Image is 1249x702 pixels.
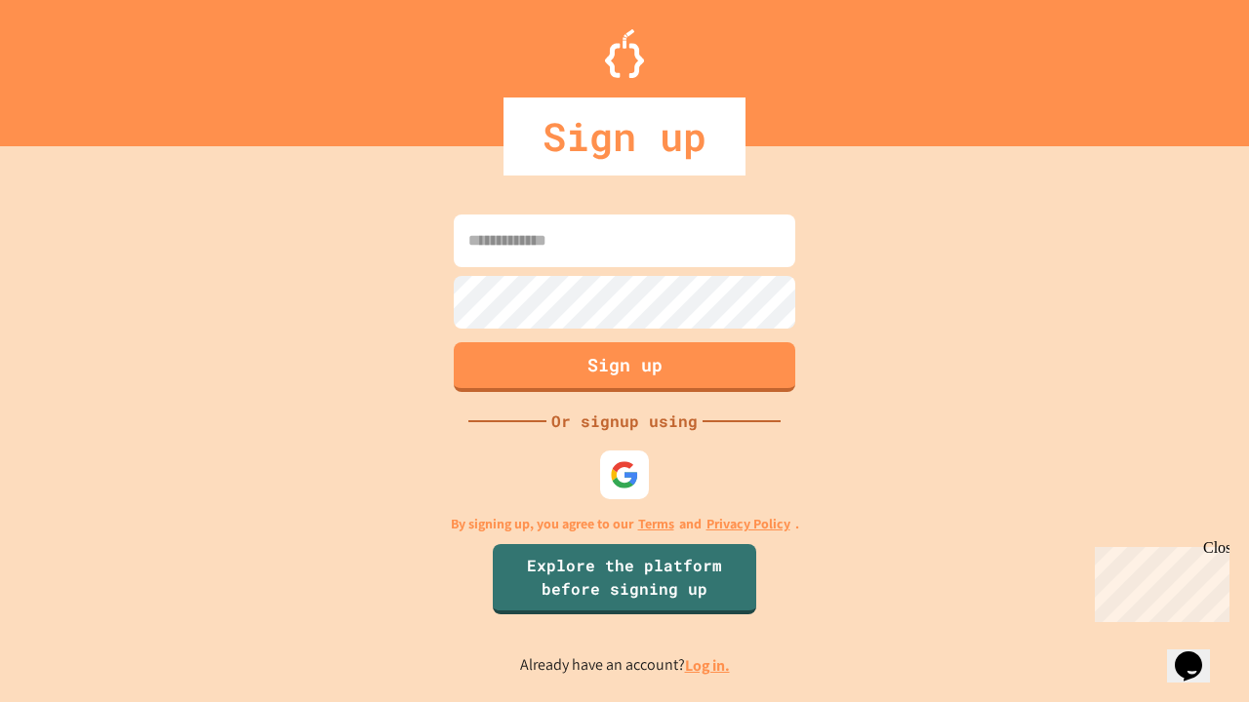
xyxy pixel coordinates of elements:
[605,29,644,78] img: Logo.svg
[1167,624,1229,682] iframe: chat widget
[685,655,730,676] a: Log in.
[8,8,135,124] div: Chat with us now!Close
[706,514,790,534] a: Privacy Policy
[454,342,795,392] button: Sign up
[504,97,745,175] div: Sign up
[610,460,639,489] img: google-icon.svg
[1087,539,1229,622] iframe: chat widget
[638,514,674,534] a: Terms
[520,653,730,678] p: Already have an account?
[493,544,756,614] a: Explore the platform before signing up
[451,514,799,534] p: By signing up, you agree to our and .
[546,409,703,433] div: Or signup using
